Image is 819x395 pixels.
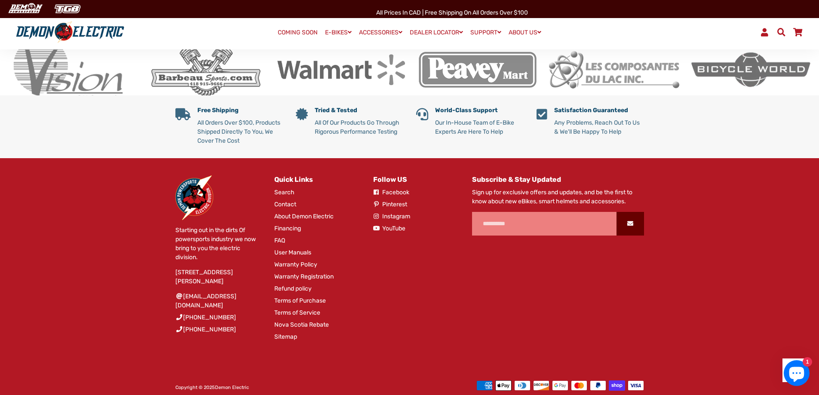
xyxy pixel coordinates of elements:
p: Our In-House Team of E-Bike Experts Are Here To Help [435,118,524,136]
a: Contact [274,200,296,209]
img: TGB Canada [50,2,85,16]
a: E-BIKES [322,26,355,39]
a: COMING SOON [275,27,321,39]
a: Sitemap [274,332,297,341]
a: User Manuals [274,248,311,257]
a: Instagram [373,212,410,221]
p: Any Problems, Reach Out To Us & We'll Be Happy To Help [554,118,644,136]
a: [PHONE_NUMBER] [175,313,236,322]
a: Pinterest [373,200,407,209]
a: Terms of Service [274,308,320,317]
h4: Subscribe & Stay Updated [472,175,644,184]
a: Demon Electric [215,385,249,390]
h4: Quick Links [274,175,360,184]
span: All Prices in CAD | Free shipping on all orders over $100 [376,9,528,16]
img: Demon Electric [4,2,46,16]
inbox-online-store-chat: Shopify online store chat [781,360,812,388]
h5: Free Shipping [197,107,283,114]
h5: World-Class Support [435,107,524,114]
a: FAQ [274,236,285,245]
a: Refund policy [274,284,312,293]
a: Warranty Policy [274,260,317,269]
a: Terms of Purchase [274,296,326,305]
a: Nova Scotia Rebate [274,320,329,329]
img: Demon Electric [175,175,213,220]
a: SUPPORT [467,26,504,39]
p: All Orders Over $100, Products Shipped Directly To You, We Cover The Cost [197,118,283,145]
a: Financing [274,224,301,233]
p: Starting out in the dirts Of powersports industry we now bring to you the electric division. [175,226,261,262]
span: Copyright © 2025 [175,385,249,390]
h5: Satisfaction Guaranteed [554,107,644,114]
a: [PHONE_NUMBER] [175,325,236,334]
h5: Tried & Tested [315,107,403,114]
h4: Follow US [373,175,459,184]
p: All Of Our Products Go Through Rigorous Performance Testing [315,118,403,136]
a: Facebook [373,188,409,197]
img: Demon Electric logo [13,21,127,43]
p: [STREET_ADDRESS][PERSON_NAME] [175,268,261,286]
a: [EMAIL_ADDRESS][DOMAIN_NAME] [175,292,261,310]
a: Warranty Registration [274,272,334,281]
a: ACCESSORIES [356,26,405,39]
a: Search [274,188,294,197]
a: About Demon Electric [274,212,334,221]
a: DEALER LOCATOR [407,26,466,39]
p: Sign up for exclusive offers and updates, and be the first to know about new eBikes, smart helmet... [472,188,644,206]
a: ABOUT US [506,26,544,39]
a: YouTube [373,224,405,233]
